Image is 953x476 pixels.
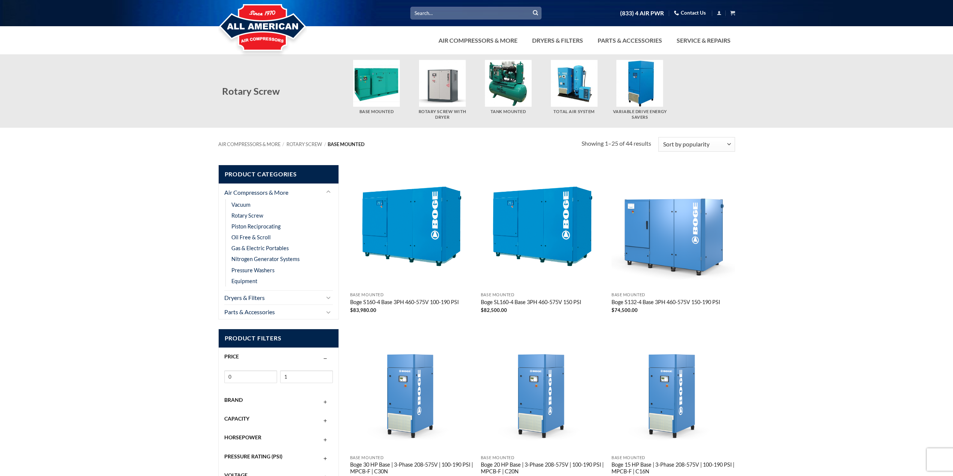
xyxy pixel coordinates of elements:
nav: Breadcrumb [218,142,582,147]
a: Vacuum [231,199,251,210]
span: Brand [224,397,243,403]
span: $ [481,307,484,313]
img: Tank Mounted [485,60,532,107]
a: Rotary Screw [231,210,263,221]
button: Submit [530,7,541,19]
a: Gas & Electric Portables [231,243,289,254]
img: Boge 20 HP Base | 3-Phase 208-575V | 100-190 PSI | MPCB-F | C20N [481,328,604,451]
span: $ [350,307,353,313]
a: Parts & Accessories [224,305,322,319]
img: Variable Drive Energy Savers [616,60,663,107]
img: Boge 30 HP Base | 3-Phase 208-575V | 100-190 PSI | MPCB-F | C30N [350,328,474,451]
p: Base Mounted [481,455,604,460]
span: / [324,141,326,147]
img: Rotary Screw With Dryer [419,60,466,107]
a: Login [717,8,722,18]
img: Boge SL160-4 Base 3PH 460-575V 150 PSI [481,165,604,288]
bdi: 82,500.00 [481,307,507,313]
a: Air Compressors & More [218,141,280,147]
bdi: 83,980.00 [350,307,376,313]
button: Toggle [324,307,333,316]
span: Capacity [224,415,249,422]
bdi: 74,500.00 [611,307,638,313]
a: Visit product category Rotary Screw With Dryer [413,60,471,120]
input: Search… [410,7,541,19]
p: Base Mounted [350,292,474,297]
a: Piston Reciprocating [231,221,280,232]
p: Base Mounted [481,292,604,297]
a: Rotary Screw [286,141,322,147]
a: Contact Us [674,7,706,19]
p: Showing 1–25 of 44 results [582,139,651,148]
button: Toggle [324,188,333,197]
p: Base Mounted [350,455,474,460]
p: Base Mounted [611,292,735,297]
span: / [282,141,284,147]
a: Visit product category Total Air System [545,60,603,115]
span: Product Filters [219,329,339,348]
img: Base Mounted [353,60,400,107]
a: Pressure Washers [231,265,274,276]
a: Equipment [231,276,257,286]
h5: Rotary Screw With Dryer [413,109,471,120]
span: Product Categories [219,165,339,184]
p: Base Mounted [611,455,735,460]
input: Max price [280,370,333,383]
a: Visit product category Tank Mounted [479,60,537,115]
button: Toggle [324,293,333,302]
a: Air Compressors & More [434,33,522,48]
a: Visit product category Variable Drive Energy Savers [611,60,669,120]
h5: Total Air System [545,109,603,115]
a: Air Compressors & More [224,185,322,200]
span: Horsepower [224,434,261,440]
span: Pressure Rating (PSI) [224,453,282,460]
a: Visit product category Base Mounted [347,60,406,115]
a: (833) 4 AIR PWR [620,7,664,20]
span: $ [611,307,614,313]
img: Boge 15 HP Base | 3-Phase 208-575V | 100-190 PSI | MPCB-F | C16N [611,328,735,451]
a: Boge SL160-4 Base 3PH 460-575V 150 PSI [481,299,581,307]
span: Price [224,353,239,360]
img: Total Air System [550,60,597,107]
select: Shop order [658,137,735,152]
a: Boge S160-4 Base 3PH 460-575V 100-190 PSI [350,299,459,307]
h5: Variable Drive Energy Savers [611,109,669,120]
a: Nitrogen Generator Systems [231,254,300,264]
h5: Tank Mounted [479,109,537,115]
a: Oil Free & Scroll [231,232,271,243]
a: Dryers & Filters [528,33,588,48]
a: View cart [730,8,735,18]
a: Service & Repairs [672,33,735,48]
img: Boge S132-4 Base 3PH 460-575V 150-190 PSI [611,165,735,288]
input: Min price [224,370,277,383]
a: Boge S132-4 Base 3PH 460-575V 150-190 PSI [611,299,720,307]
a: Parts & Accessories [593,33,667,48]
h5: Base Mounted [347,109,406,115]
a: Dryers & Filters [224,291,322,305]
img: Boge S160-4 Base 3PH 460-575V 100-190 PSI [350,165,474,288]
h2: Rotary Screw [222,85,347,97]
